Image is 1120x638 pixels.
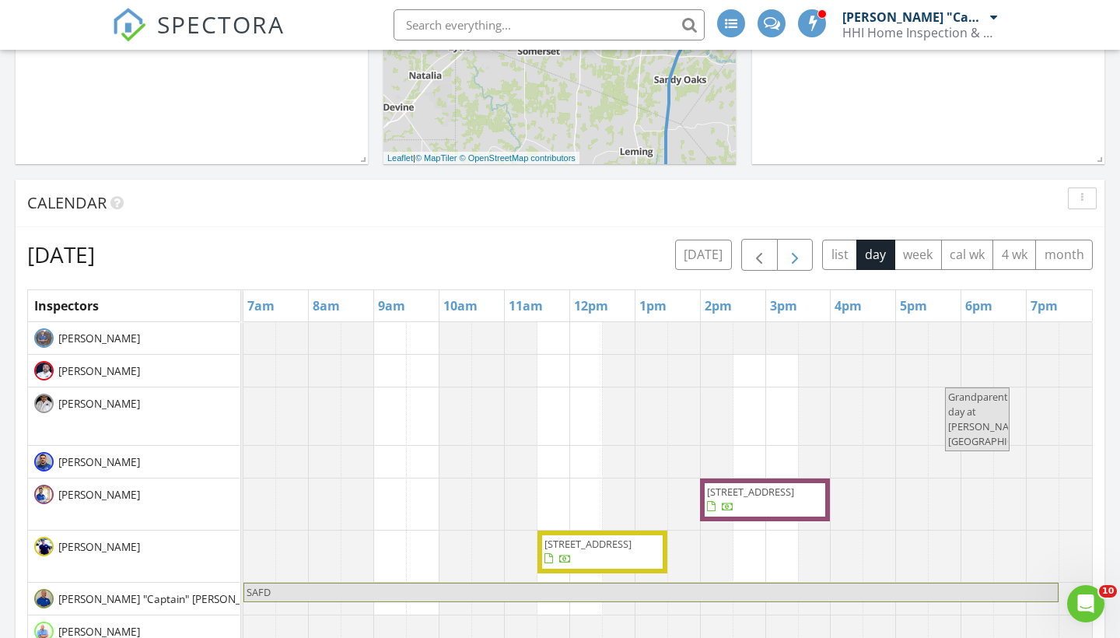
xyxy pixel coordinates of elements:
[34,589,54,608] img: 20220425_103223.jpg
[34,537,54,556] img: img_7310_small.jpeg
[544,537,632,551] span: [STREET_ADDRESS]
[1035,240,1093,270] button: month
[374,293,409,318] a: 9am
[439,293,481,318] a: 10am
[55,396,143,412] span: [PERSON_NAME]
[112,8,146,42] img: The Best Home Inspection Software - Spectora
[34,394,54,413] img: img_0667.jpeg
[394,9,705,40] input: Search everything...
[460,153,576,163] a: © OpenStreetMap contributors
[842,25,998,40] div: HHI Home Inspection & Pest Control
[941,240,994,270] button: cal wk
[701,293,736,318] a: 2pm
[894,240,942,270] button: week
[55,331,143,346] span: [PERSON_NAME]
[34,452,54,471] img: resized_103945_1607186620487.jpeg
[961,293,996,318] a: 6pm
[34,297,99,314] span: Inspectors
[34,361,54,380] img: 8334a47d40204d029b6682c9b1fdee83.jpeg
[856,240,895,270] button: day
[896,293,931,318] a: 5pm
[55,591,277,607] span: [PERSON_NAME] "Captain" [PERSON_NAME]
[157,8,285,40] span: SPECTORA
[55,363,143,379] span: [PERSON_NAME]
[822,240,857,270] button: list
[766,293,801,318] a: 3pm
[948,390,1046,449] span: Grandparents day at [PERSON_NAME][GEOGRAPHIC_DATA]
[635,293,670,318] a: 1pm
[1027,293,1062,318] a: 7pm
[27,239,95,270] h2: [DATE]
[1067,585,1104,622] iframe: Intercom live chat
[675,240,732,270] button: [DATE]
[992,240,1036,270] button: 4 wk
[247,585,271,599] span: SAFD
[415,153,457,163] a: © MapTiler
[27,192,107,213] span: Calendar
[707,485,794,499] span: [STREET_ADDRESS]
[831,293,866,318] a: 4pm
[505,293,547,318] a: 11am
[55,487,143,503] span: [PERSON_NAME]
[243,293,278,318] a: 7am
[55,539,143,555] span: [PERSON_NAME]
[741,239,778,271] button: Previous day
[309,293,344,318] a: 8am
[570,293,612,318] a: 12pm
[777,239,814,271] button: Next day
[112,21,285,54] a: SPECTORA
[34,485,54,504] img: dsc07028.jpg
[842,9,986,25] div: [PERSON_NAME] "Captain" [PERSON_NAME]
[55,454,143,470] span: [PERSON_NAME]
[387,153,413,163] a: Leaflet
[1099,585,1117,598] span: 10
[34,328,54,348] img: jj.jpg
[383,152,579,165] div: |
